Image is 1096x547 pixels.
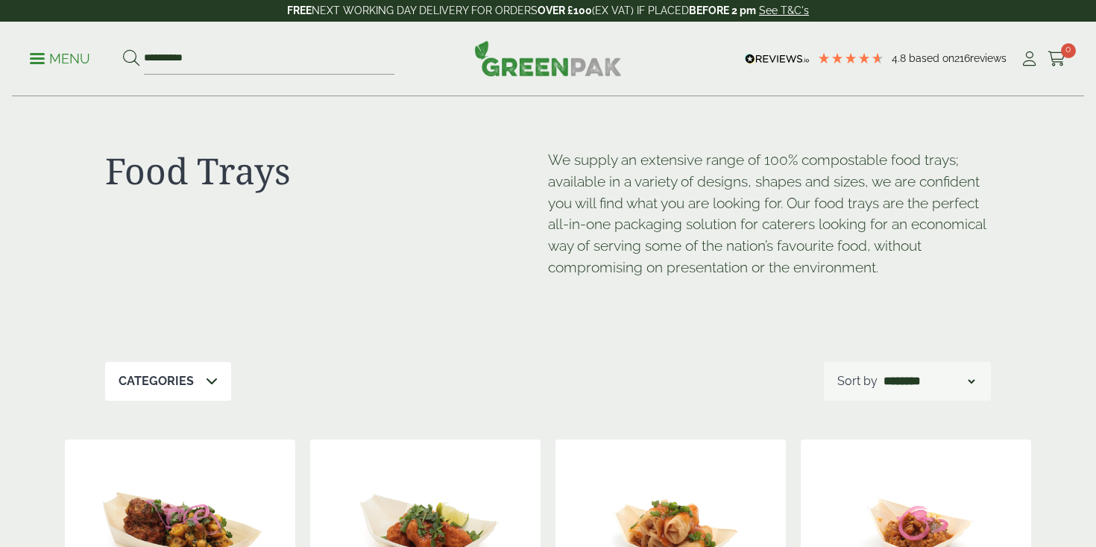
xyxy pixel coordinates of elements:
[881,372,977,390] select: Shop order
[105,149,548,193] h1: Food Trays
[1061,43,1076,58] span: 0
[954,52,970,64] span: 216
[970,52,1007,64] span: reviews
[759,4,809,16] a: See T&C's
[548,149,991,278] p: We supply an extensive range of 100% compostable food trays; available in a variety of designs, s...
[817,51,884,65] div: 4.79 Stars
[909,52,954,64] span: Based on
[745,54,810,64] img: REVIEWS.io
[1048,48,1066,70] a: 0
[30,50,90,68] p: Menu
[1048,51,1066,66] i: Cart
[837,372,878,390] p: Sort by
[892,52,909,64] span: 4.8
[119,372,194,390] p: Categories
[538,4,592,16] strong: OVER £100
[689,4,756,16] strong: BEFORE 2 pm
[30,50,90,65] a: Menu
[1020,51,1039,66] i: My Account
[474,40,622,76] img: GreenPak Supplies
[287,4,312,16] strong: FREE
